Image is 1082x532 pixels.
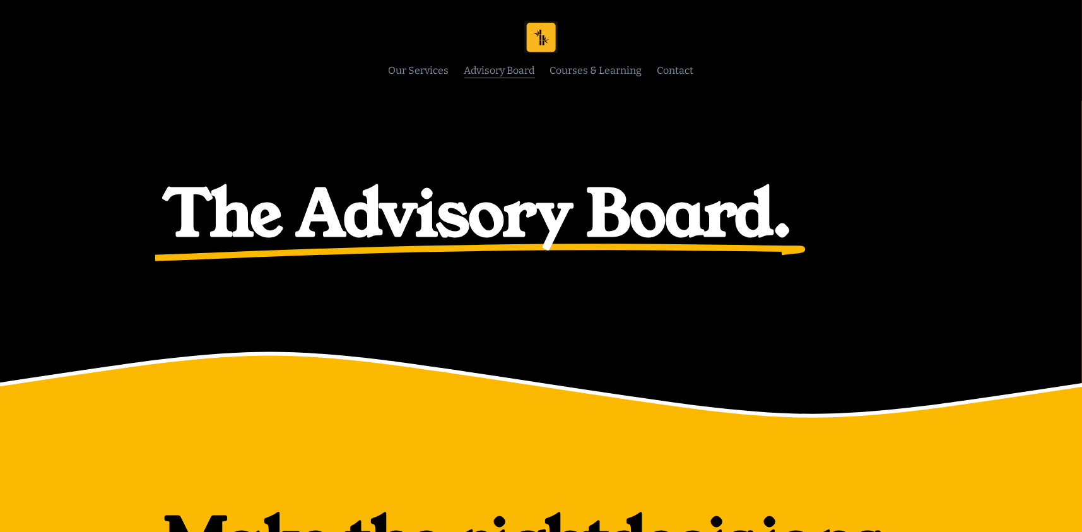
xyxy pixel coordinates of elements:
a: Our Services [389,62,449,79]
a: Courses & Learning [550,62,642,79]
img: The AI Board [524,21,557,53]
a: Contact [657,62,694,79]
strong: The Advisory Board. [163,170,792,259]
a: Advisory Board [464,62,535,79]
